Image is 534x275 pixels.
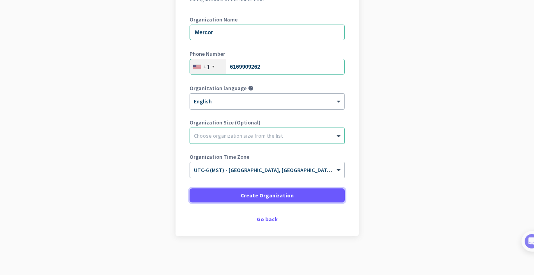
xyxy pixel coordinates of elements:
[248,85,254,91] i: help
[190,51,345,57] label: Phone Number
[190,188,345,202] button: Create Organization
[190,216,345,222] div: Go back
[190,59,345,75] input: 201-555-0123
[190,17,345,22] label: Organization Name
[241,192,294,199] span: Create Organization
[190,25,345,40] input: What is the name of your organization?
[190,85,247,91] label: Organization language
[203,63,210,71] div: +1
[190,120,345,125] label: Organization Size (Optional)
[190,154,345,160] label: Organization Time Zone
